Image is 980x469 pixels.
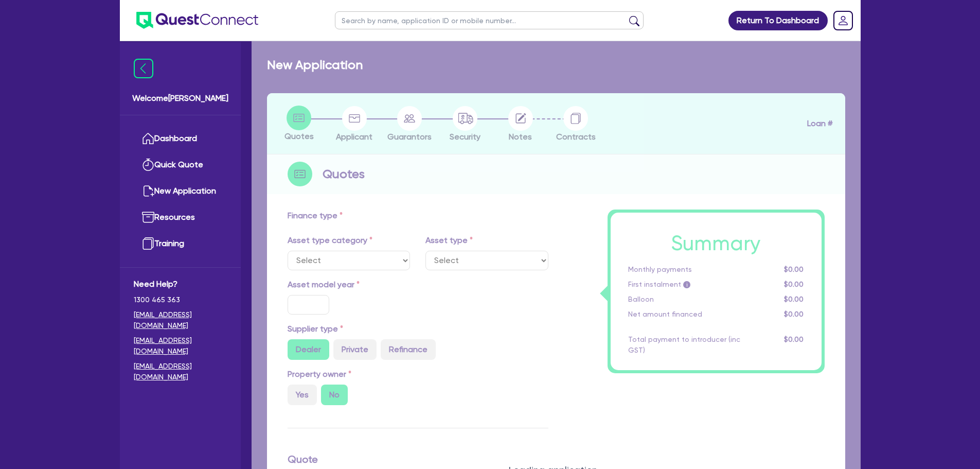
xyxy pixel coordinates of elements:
[134,59,153,78] img: icon-menu-close
[728,11,828,30] a: Return To Dashboard
[134,294,227,305] span: 1300 465 363
[142,237,154,250] img: training
[142,211,154,223] img: resources
[142,159,154,171] img: quick-quote
[134,178,227,204] a: New Application
[134,335,227,357] a: [EMAIL_ADDRESS][DOMAIN_NAME]
[134,126,227,152] a: Dashboard
[134,204,227,231] a: Resources
[830,7,857,34] a: Dropdown toggle
[134,361,227,383] a: [EMAIL_ADDRESS][DOMAIN_NAME]
[134,231,227,257] a: Training
[132,92,228,105] span: Welcome [PERSON_NAME]
[335,11,644,29] input: Search by name, application ID or mobile number...
[136,12,258,29] img: quest-connect-logo-blue
[142,185,154,197] img: new-application
[134,309,227,331] a: [EMAIL_ADDRESS][DOMAIN_NAME]
[134,278,227,290] span: Need Help?
[134,152,227,178] a: Quick Quote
